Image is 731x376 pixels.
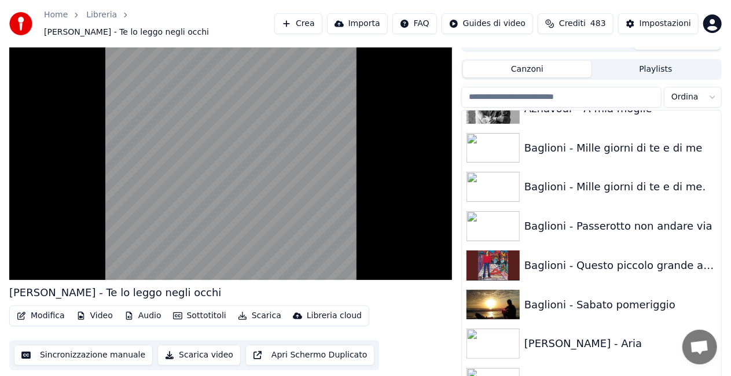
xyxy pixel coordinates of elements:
[9,285,221,301] div: [PERSON_NAME] - Te lo leggo negli occhi
[168,308,231,324] button: Sottotitoli
[392,13,437,34] button: FAQ
[682,330,717,364] div: Aprire la chat
[559,18,586,30] span: Crediti
[592,61,720,78] button: Playlists
[538,13,614,34] button: Crediti483
[14,345,153,366] button: Sincronizzazione manuale
[327,13,388,34] button: Importa
[120,308,166,324] button: Audio
[307,310,362,322] div: Libreria cloud
[463,61,592,78] button: Canzoni
[524,179,717,195] div: Baglioni - Mille giorni di te e di me.
[618,13,699,34] button: Impostazioni
[524,218,717,234] div: Baglioni - Passerotto non andare via
[524,257,717,274] div: Baglioni - Questo piccolo grande amore
[44,9,68,21] a: Home
[72,308,117,324] button: Video
[12,308,69,324] button: Modifica
[524,140,717,156] div: Baglioni - Mille giorni di te e di me
[640,18,691,30] div: Impostazioni
[274,13,322,34] button: Crea
[524,297,717,313] div: Baglioni - Sabato pomeriggio
[524,336,717,352] div: [PERSON_NAME] - Aria
[233,308,286,324] button: Scarica
[9,12,32,35] img: youka
[44,9,274,38] nav: breadcrumb
[442,13,533,34] button: Guides di video
[671,91,699,103] span: Ordina
[590,18,606,30] span: 483
[157,345,241,366] button: Scarica video
[86,9,117,21] a: Libreria
[44,27,209,38] span: [PERSON_NAME] - Te lo leggo negli occhi
[245,345,374,366] button: Apri Schermo Duplicato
